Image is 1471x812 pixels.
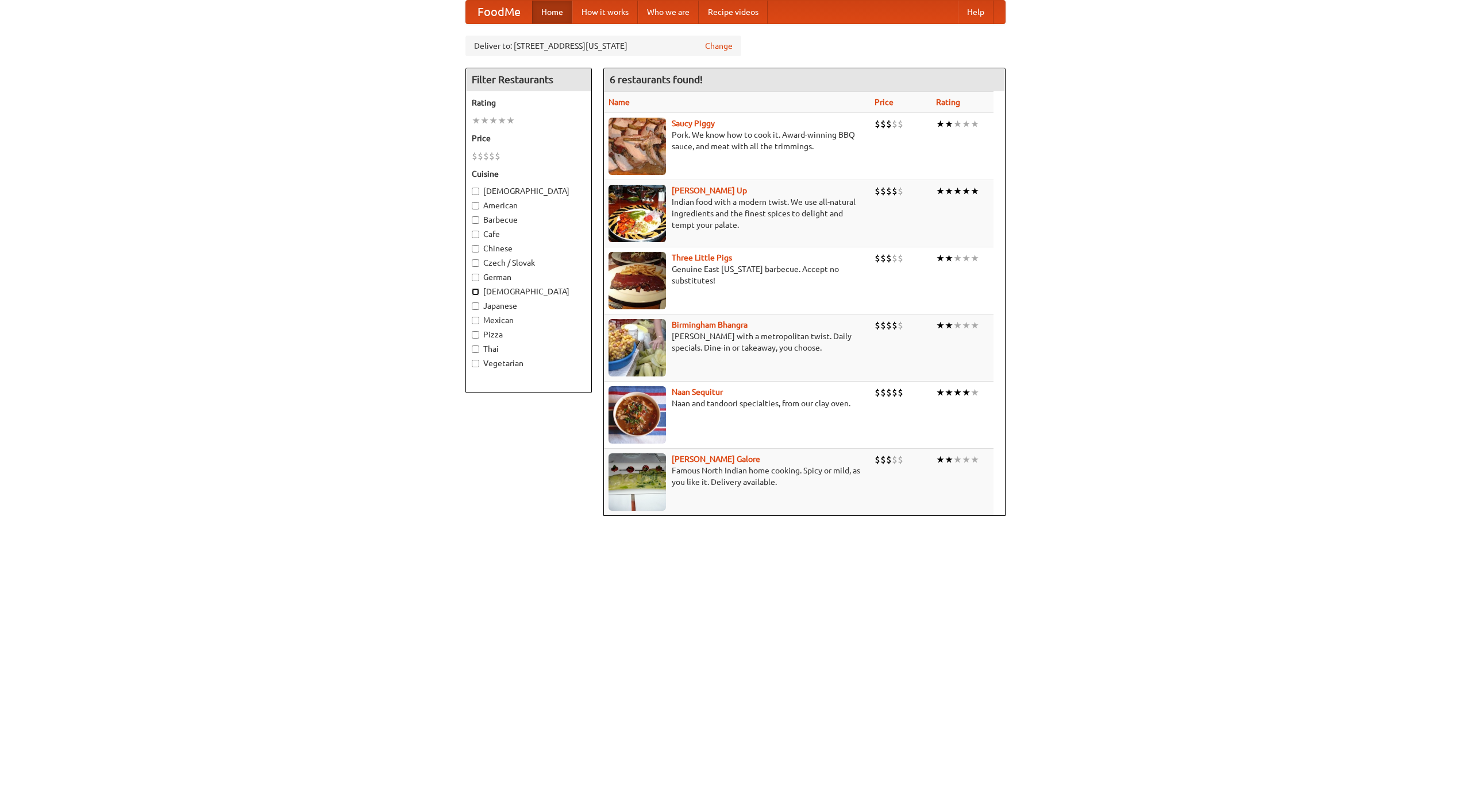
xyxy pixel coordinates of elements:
[472,331,479,339] input: Pizza
[472,245,479,252] input: Chinese
[936,98,960,107] a: Rating
[936,386,945,399] li: ★
[953,185,962,197] li: ★
[672,320,748,329] a: Birmingham Bhangra
[472,360,479,367] input: Vegetarian
[472,345,479,353] input: Thai
[472,302,479,310] input: Japanese
[880,386,886,399] li: $
[898,319,903,332] li: $
[962,453,971,466] li: ★
[489,114,498,127] li: ★
[875,185,880,197] li: $
[936,252,945,265] li: ★
[472,114,480,127] li: ★
[610,74,703,85] ng-pluralize: 6 restaurants found!
[880,118,886,130] li: $
[945,319,953,332] li: ★
[478,150,483,162] li: $
[953,386,962,399] li: ★
[892,185,898,197] li: $
[971,118,979,130] li: ★
[472,271,586,283] label: German
[672,186,747,195] a: [PERSON_NAME] Up
[472,257,586,269] label: Czech / Slovak
[705,40,733,52] a: Change
[892,386,898,399] li: $
[472,200,586,211] label: American
[898,185,903,197] li: $
[898,386,903,399] li: $
[699,1,768,24] a: Recipe videos
[472,317,479,324] input: Mexican
[495,150,500,162] li: $
[962,185,971,197] li: ★
[466,1,532,24] a: FoodMe
[472,300,586,312] label: Japanese
[945,386,953,399] li: ★
[472,185,586,197] label: [DEMOGRAPHIC_DATA]
[880,252,886,265] li: $
[962,319,971,332] li: ★
[609,129,865,152] p: Pork. We know how to cook it. Award-winning BBQ sauce, and meat with all the trimmings.
[465,36,741,56] div: Deliver to: [STREET_ADDRESS][US_STATE]
[506,114,515,127] li: ★
[472,216,479,224] input: Barbecue
[472,274,479,281] input: German
[672,253,732,262] a: Three Little Pigs
[875,319,880,332] li: $
[936,118,945,130] li: ★
[609,98,630,107] a: Name
[971,319,979,332] li: ★
[672,387,723,397] a: Naan Sequitur
[892,453,898,466] li: $
[945,252,953,265] li: ★
[472,228,586,240] label: Cafe
[945,118,953,130] li: ★
[472,343,586,355] label: Thai
[609,118,666,175] img: saucy.jpg
[672,454,760,464] a: [PERSON_NAME] Galore
[609,386,666,444] img: naansequitur.jpg
[936,453,945,466] li: ★
[472,214,586,226] label: Barbecue
[875,386,880,399] li: $
[609,263,865,286] p: Genuine East [US_STATE] barbecue. Accept no substitutes!
[886,252,892,265] li: $
[886,319,892,332] li: $
[480,114,489,127] li: ★
[958,1,993,24] a: Help
[638,1,699,24] a: Who we are
[936,319,945,332] li: ★
[472,202,479,209] input: American
[609,465,865,488] p: Famous North Indian home cooking. Spicy or mild, as you like it. Delivery available.
[898,118,903,130] li: $
[609,453,666,511] img: currygalore.jpg
[609,398,865,409] p: Naan and tandoori specialties, from our clay oven.
[609,196,865,231] p: Indian food with a modern twist. We use all-natural ingredients and the finest spices to delight ...
[880,453,886,466] li: $
[936,185,945,197] li: ★
[886,185,892,197] li: $
[472,97,586,108] h5: Rating
[472,259,479,267] input: Czech / Slovak
[875,252,880,265] li: $
[962,386,971,399] li: ★
[472,150,478,162] li: $
[971,453,979,466] li: ★
[472,168,586,180] h5: Cuisine
[472,188,479,195] input: [DEMOGRAPHIC_DATA]
[886,453,892,466] li: $
[880,319,886,332] li: $
[572,1,638,24] a: How it works
[886,118,892,130] li: $
[672,119,715,128] b: Saucy Piggy
[472,288,479,296] input: [DEMOGRAPHIC_DATA]
[971,386,979,399] li: ★
[875,118,880,130] li: $
[953,252,962,265] li: ★
[498,114,506,127] li: ★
